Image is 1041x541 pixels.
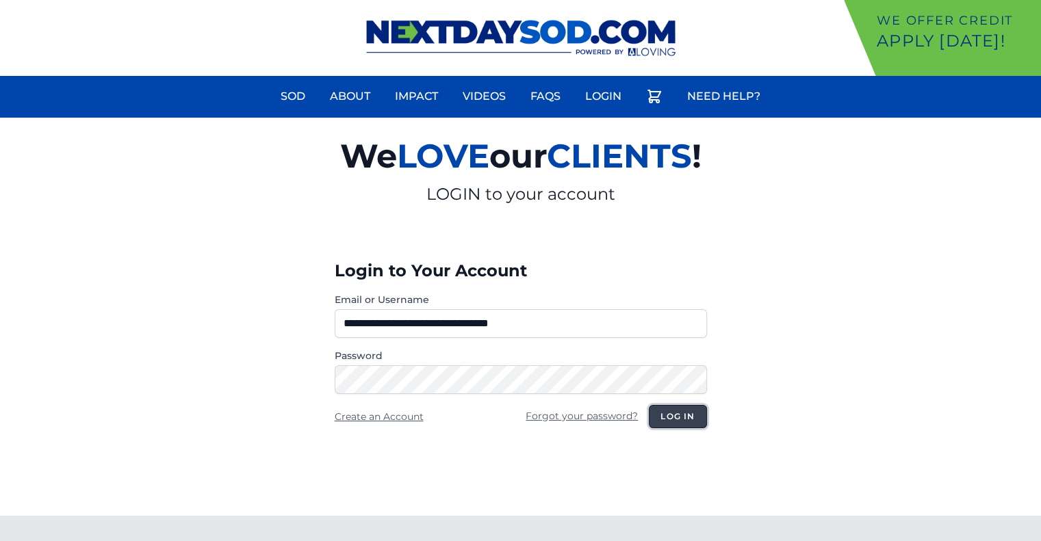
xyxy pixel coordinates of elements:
label: Email or Username [335,293,707,306]
a: FAQs [522,80,569,113]
p: We offer Credit [877,11,1036,30]
a: Create an Account [335,410,424,423]
a: Videos [454,80,514,113]
p: Apply [DATE]! [877,30,1036,52]
a: Login [577,80,630,113]
a: Forgot your password? [526,410,638,422]
h3: Login to Your Account [335,260,707,282]
p: LOGIN to your account [181,183,860,205]
a: Sod [272,80,313,113]
h2: We our ! [181,129,860,183]
span: LOVE [397,136,489,176]
a: About [322,80,378,113]
label: Password [335,349,707,362]
button: Log in [649,405,706,428]
span: CLIENTS [547,136,692,176]
a: Need Help? [679,80,769,113]
a: Impact [387,80,446,113]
